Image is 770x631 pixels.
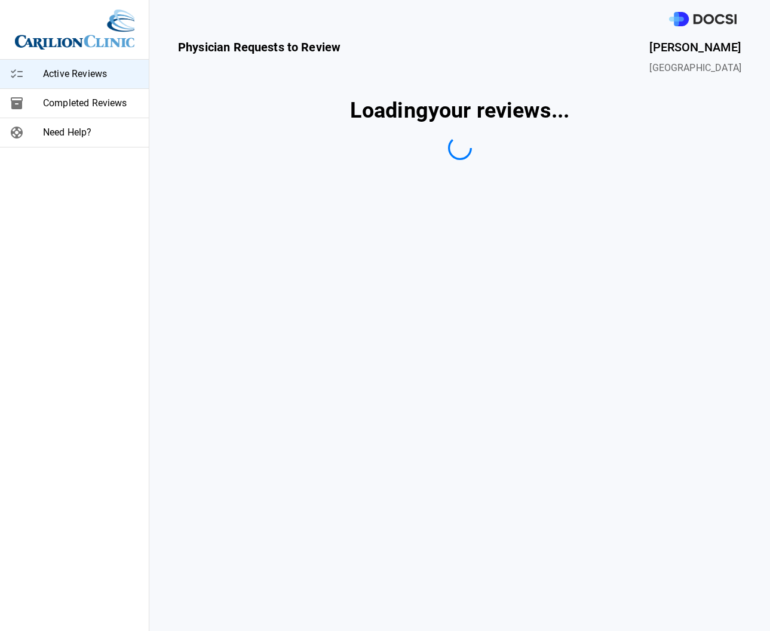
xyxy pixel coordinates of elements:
span: Physician Requests to Review [178,38,340,75]
img: DOCSI Logo [669,12,737,27]
span: Need Help? [43,125,139,140]
img: Site Logo [15,10,134,50]
span: Loading your reviews ... [350,94,569,127]
span: [GEOGRAPHIC_DATA] [649,61,741,75]
span: Active Reviews [43,67,139,81]
span: [PERSON_NAME] [649,38,741,56]
span: Completed Reviews [43,96,139,110]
